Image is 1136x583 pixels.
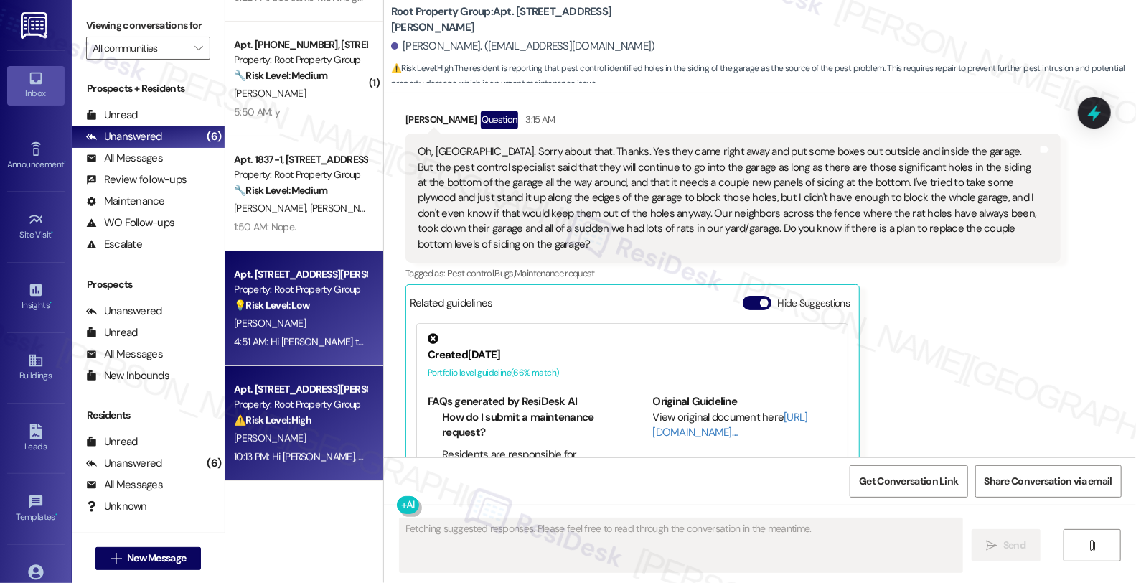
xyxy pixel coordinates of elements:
[86,456,162,471] div: Unanswered
[391,62,453,74] strong: ⚠️ Risk Level: High
[111,553,121,564] i: 
[72,408,225,423] div: Residents
[234,106,280,118] div: 5:50 AM: y
[52,228,54,238] span: •
[515,267,595,279] span: Maintenance request
[447,267,495,279] span: Pest control ,
[234,69,327,82] strong: 🔧 Risk Level: Medium
[405,111,1061,134] div: [PERSON_NAME]
[234,414,311,426] strong: ⚠️ Risk Level: High
[55,510,57,520] span: •
[234,299,310,312] strong: 💡 Risk Level: Low
[7,419,65,458] a: Leads
[777,296,850,311] label: Hide Suggestions
[234,52,367,67] div: Property: Root Property Group
[653,410,837,441] div: View original document here
[400,518,962,572] textarea: Fetching suggested responses. Please feel free to read through the conversation in the meantime.
[86,194,165,209] div: Maintenance
[234,317,306,330] span: [PERSON_NAME]
[234,282,367,297] div: Property: Root Property Group
[86,237,142,252] div: Escalate
[234,202,310,215] span: [PERSON_NAME]
[93,37,187,60] input: All communities
[86,325,138,340] div: Unread
[234,397,367,412] div: Property: Root Property Group
[234,432,306,444] span: [PERSON_NAME]
[194,42,202,54] i: 
[234,267,367,282] div: Apt. [STREET_ADDRESS][PERSON_NAME]
[442,447,612,540] li: Residents are responsible for submitting their own maintenance requests. You can typically do thi...
[86,434,138,449] div: Unread
[653,410,808,439] a: [URL][DOMAIN_NAME]…
[859,474,958,489] span: Get Conversation Link
[234,184,327,197] strong: 🔧 Risk Level: Medium
[428,394,577,409] b: FAQs generated by ResiDesk AI
[442,410,612,441] li: How do I submit a maintenance request?
[972,529,1041,561] button: Send
[391,39,655,54] div: [PERSON_NAME]. ([EMAIL_ADDRESS][DOMAIN_NAME])
[481,111,519,129] div: Question
[7,207,65,246] a: Site Visit •
[21,12,50,39] img: ResiDesk Logo
[234,37,367,52] div: Apt. [PHONE_NUMBER], [STREET_ADDRESS]
[86,172,187,187] div: Review follow-ups
[72,277,225,292] div: Prospects
[850,465,967,498] button: Get Conversation Link
[987,540,997,551] i: 
[653,394,738,409] b: Original Guideline
[428,348,837,363] div: Created [DATE]
[7,490,65,528] a: Templates •
[1003,538,1025,553] span: Send
[86,477,163,493] div: All Messages
[410,296,493,317] div: Related guidelines
[64,157,66,167] span: •
[86,368,169,383] div: New Inbounds
[234,167,367,182] div: Property: Root Property Group
[405,263,1061,284] div: Tagged as:
[86,14,210,37] label: Viewing conversations for
[7,278,65,317] a: Insights •
[50,298,52,308] span: •
[203,126,225,148] div: (6)
[985,474,1112,489] span: Share Conversation via email
[72,81,225,96] div: Prospects + Residents
[95,547,202,570] button: New Message
[391,4,678,35] b: Root Property Group: Apt. [STREET_ADDRESS][PERSON_NAME]
[234,152,367,167] div: Apt. 1837-1, [STREET_ADDRESS][PERSON_NAME]
[7,66,65,105] a: Inbox
[522,112,555,127] div: 3:15 AM
[234,220,296,233] div: 1:50 AM: Nope.
[86,215,174,230] div: WO Follow-ups
[86,151,163,166] div: All Messages
[203,452,225,475] div: (6)
[234,382,367,397] div: Apt. [STREET_ADDRESS][PERSON_NAME]
[86,108,138,123] div: Unread
[86,499,147,514] div: Unknown
[391,61,1136,92] span: : The resident is reporting that pest control identified holes in the siding of the garage as the...
[86,129,162,144] div: Unanswered
[975,465,1122,498] button: Share Conversation via email
[310,202,382,215] span: [PERSON_NAME]
[234,87,306,100] span: [PERSON_NAME]
[86,347,163,362] div: All Messages
[418,144,1038,252] div: Oh, [GEOGRAPHIC_DATA]. Sorry about that. Thanks. Yes they came right away and put some boxes out ...
[127,551,186,566] span: New Message
[1086,540,1097,551] i: 
[7,348,65,387] a: Buildings
[86,304,162,319] div: Unanswered
[428,365,837,381] div: Portfolio level guideline ( 66 % match)
[495,267,515,279] span: Bugs ,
